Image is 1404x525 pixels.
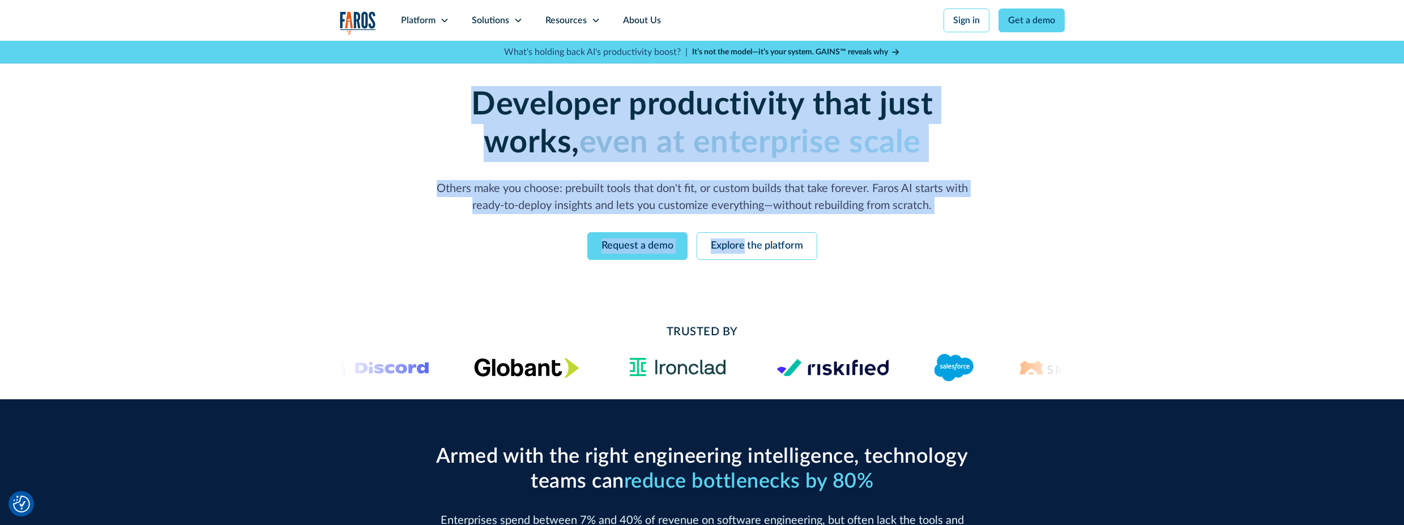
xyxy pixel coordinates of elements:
[13,496,30,513] img: Revisit consent button
[579,127,921,159] strong: even at enterprise scale
[430,180,974,214] p: Others make you choose: prebuilt tools that don't fit, or custom builds that take forever. Faros ...
[545,14,587,27] div: Resources
[776,358,889,377] img: Logo of the risk management platform Riskified.
[430,323,974,340] h2: Trusted By
[340,11,376,35] a: home
[624,354,731,381] img: Ironclad Logo
[340,11,376,35] img: Logo of the analytics and reporting company Faros.
[472,14,509,27] div: Solutions
[430,445,974,493] h2: Armed with the right engineering intelligence, technology teams can
[934,354,973,381] img: Logo of the CRM platform Salesforce.
[474,357,579,378] img: Globant's logo
[504,45,688,59] p: What's holding back AI's productivity boost? |
[692,46,901,58] a: It’s not the model—it’s your system. GAINS™ reveals why
[697,232,817,260] a: Explore the platform
[692,48,888,56] strong: It’s not the model—it’s your system. GAINS™ reveals why
[471,89,933,159] strong: Developer productivity that just works,
[13,496,30,513] button: Cookie Settings
[998,8,1065,32] a: Get a demo
[944,8,989,32] a: Sign in
[587,232,688,260] a: Request a demo
[624,471,874,492] span: reduce bottlenecks by 80%
[401,14,436,27] div: Platform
